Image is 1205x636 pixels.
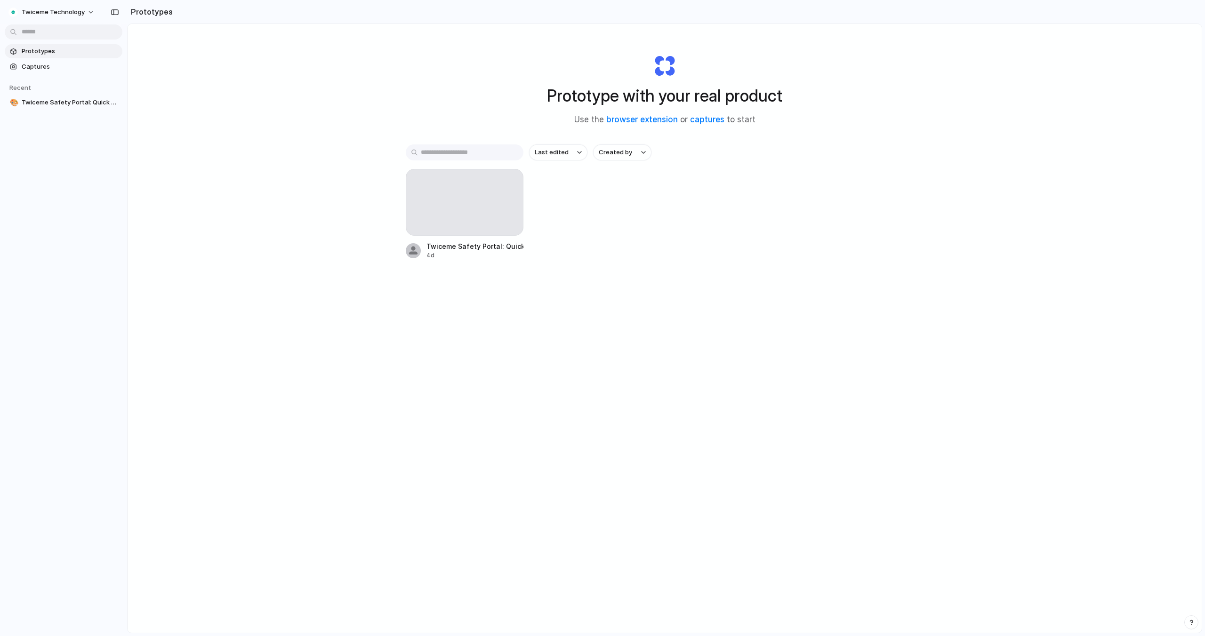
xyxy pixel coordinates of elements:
span: Prototypes [22,47,119,56]
span: Captures [22,62,119,72]
a: Twiceme Safety Portal: Quick Filter Bar4d [406,169,523,260]
span: Last edited [535,148,569,157]
a: Prototypes [5,44,122,58]
a: browser extension [606,115,678,124]
h1: Prototype with your real product [547,83,782,108]
span: Use the or to start [574,114,755,126]
span: Created by [599,148,632,157]
span: Twiceme Safety Portal: Quick Filter Bar [22,98,119,107]
a: captures [690,115,724,124]
a: 🎨Twiceme Safety Portal: Quick Filter Bar [5,95,122,110]
a: Captures [5,60,122,74]
div: Twiceme Safety Portal: Quick Filter Bar [426,241,523,251]
button: Twiceme Technology [5,5,99,20]
span: Recent [9,84,31,91]
button: Last edited [529,144,587,160]
div: 4d [426,251,523,260]
button: Created by [593,144,651,160]
button: 🎨 [8,98,18,107]
h2: Prototypes [127,6,173,17]
span: Twiceme Technology [22,8,85,17]
div: 🎨 [10,97,16,108]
